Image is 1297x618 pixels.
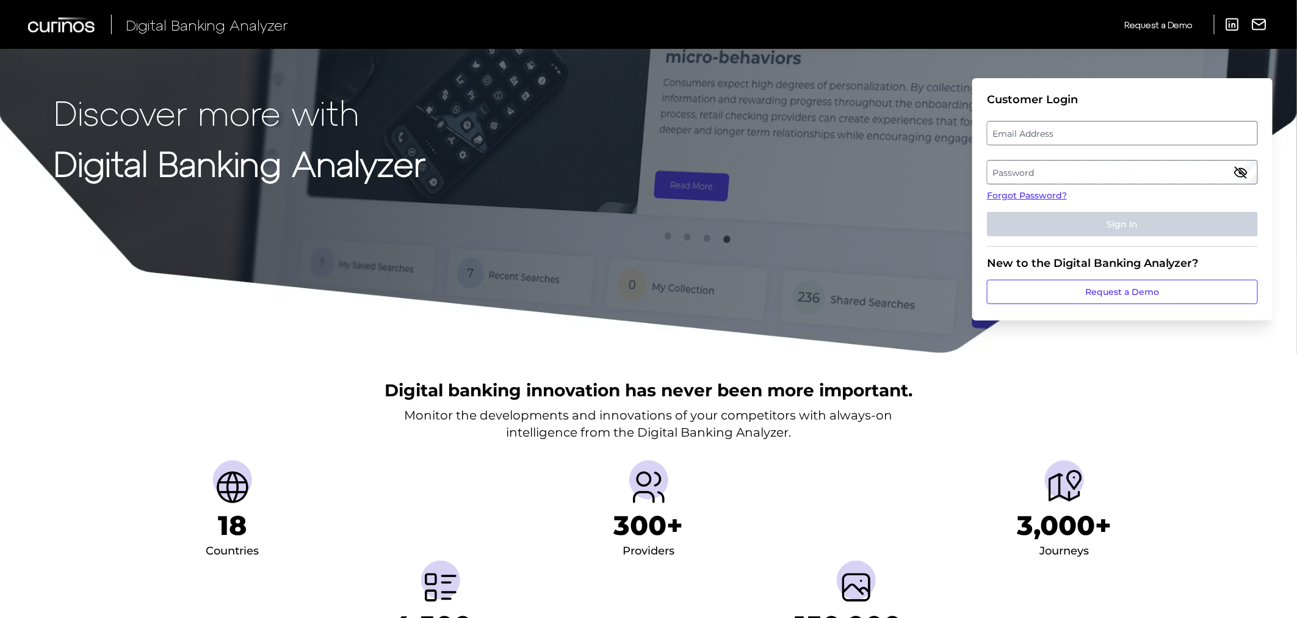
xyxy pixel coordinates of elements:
h2: Digital banking innovation has never been more important. [385,379,912,402]
span: Request a Demo [1124,20,1193,30]
img: Countries [213,468,252,507]
img: Screenshots [837,568,876,607]
div: Journeys [1040,542,1089,561]
a: Request a Demo [987,280,1258,304]
strong: Digital Banking Analyzer [54,142,425,183]
div: New to the Digital Banking Analyzer? [987,256,1258,270]
label: Password [988,161,1257,183]
div: Providers [623,542,674,561]
img: Metrics [421,568,460,607]
div: Countries [206,542,259,561]
div: Customer Login [987,93,1258,106]
button: Sign In [987,212,1258,236]
label: Email Address [988,122,1257,144]
h1: 18 [218,509,247,542]
img: Providers [629,468,668,507]
h1: 3,000+ [1017,509,1112,542]
h1: 300+ [614,509,684,542]
p: Monitor the developments and innovations of your competitors with always-on intelligence from the... [405,407,893,441]
a: Forgot Password? [987,189,1258,202]
a: Request a Demo [1124,15,1193,35]
img: Curinos [28,17,96,32]
p: Discover more with [54,93,425,131]
img: Journeys [1045,468,1084,507]
span: Digital Banking Analyzer [126,16,288,34]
